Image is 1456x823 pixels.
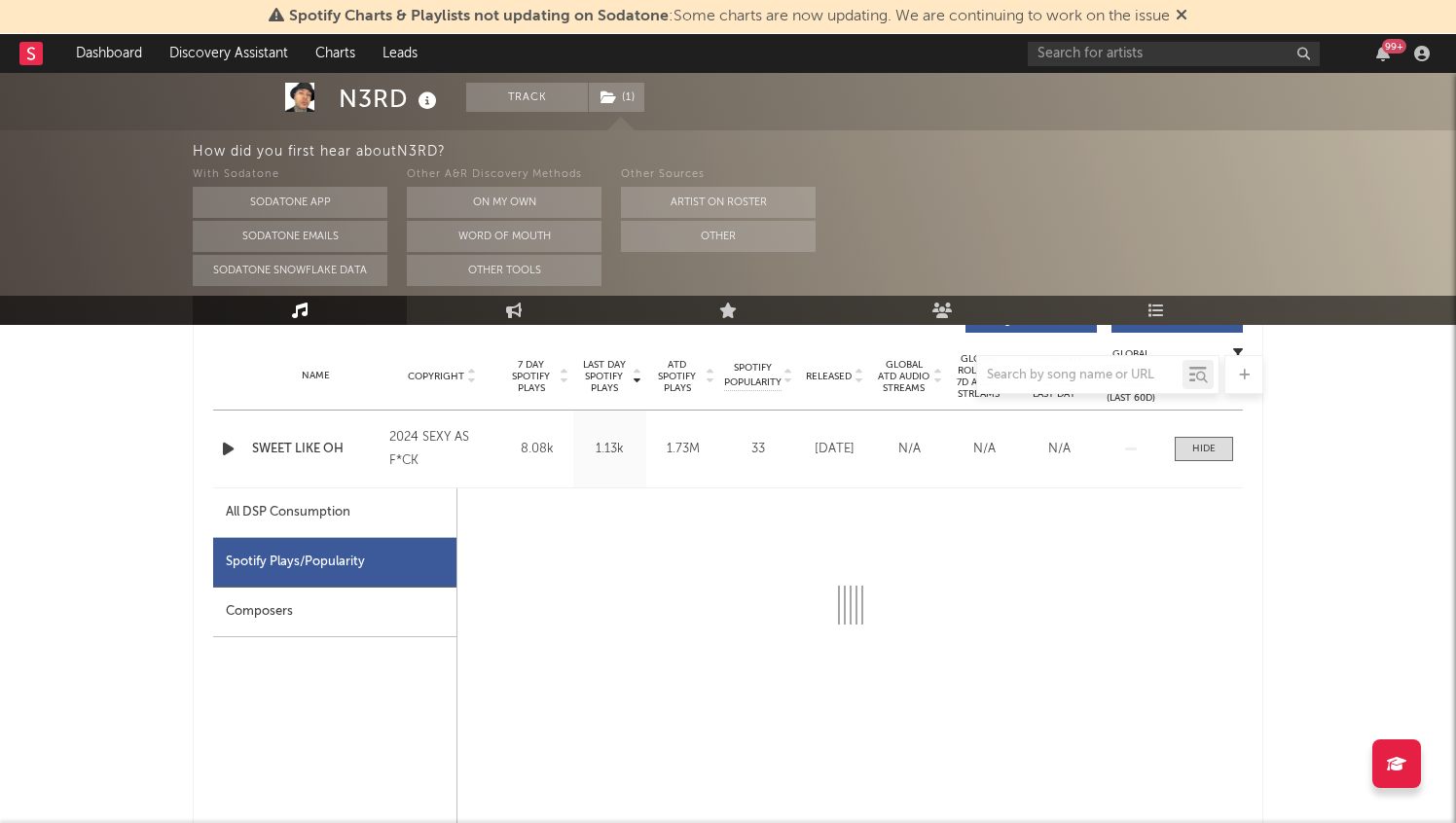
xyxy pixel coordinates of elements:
div: 8.08k [505,440,568,459]
button: Sodatone Emails [193,221,387,252]
button: Sodatone App [193,187,387,218]
button: Other Tools [407,255,601,286]
div: 1.13k [578,440,641,459]
div: Spotify Plays/Popularity [213,538,456,588]
div: N3RD [339,83,442,115]
div: Other A&R Discovery Methods [407,163,601,187]
div: All DSP Consumption [213,488,456,538]
button: Word Of Mouth [407,221,601,252]
input: Search by song name or URL [977,368,1183,383]
span: Spotify Charts & Playlists not updating on Sodatone [289,9,669,24]
button: Sodatone Snowflake Data [193,255,387,286]
span: Global Rolling 7D Audio Streams [952,353,1005,400]
div: N/A [1027,440,1092,459]
input: Search for artists [1028,42,1320,66]
span: : Some charts are now updating. We are continuing to work on the issue [289,9,1170,24]
a: Dashboard [62,34,156,73]
a: Discovery Assistant [156,34,302,73]
div: N/A [877,440,942,459]
div: N/A [952,440,1017,459]
div: With Sodatone [193,163,387,187]
div: 2024 SEXY AS F*CK [389,426,495,473]
button: Track [466,83,588,112]
button: Artist on Roster [621,187,816,218]
div: [DATE] [802,440,867,459]
div: How did you first hear about N3RD ? [193,140,1456,163]
button: 99+ [1376,46,1390,61]
button: On My Own [407,187,601,218]
span: Dismiss [1176,9,1187,24]
div: 1.73M [651,440,714,459]
button: Other [621,221,816,252]
div: Global Streaming Trend (Last 60D) [1102,347,1160,406]
div: All DSP Consumption [226,501,350,524]
button: (1) [589,83,644,112]
a: SWEET LIKE OH [252,440,380,459]
span: Estimated % Playlist Streams Last Day [1027,353,1080,400]
div: 33 [724,440,792,459]
div: Composers [213,588,456,637]
span: ( 1 ) [588,83,645,112]
div: Other Sources [621,163,816,187]
div: 99 + [1382,39,1406,54]
a: Charts [302,34,369,73]
a: Leads [369,34,431,73]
